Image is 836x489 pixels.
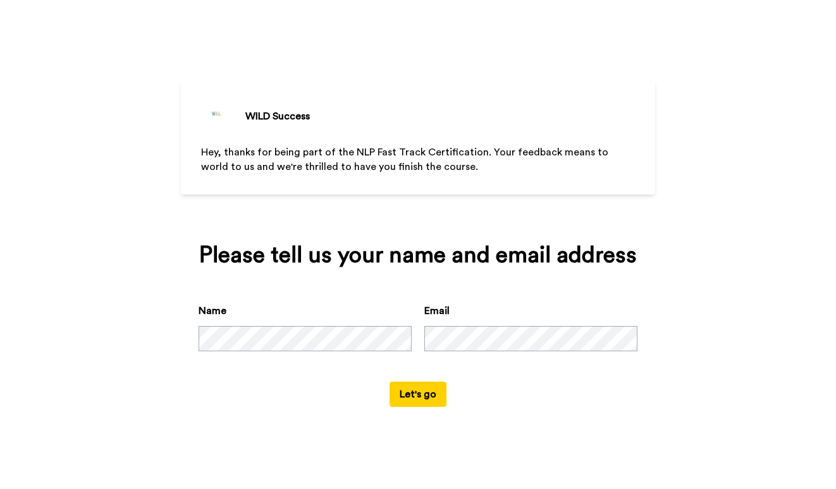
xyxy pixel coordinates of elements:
[390,382,446,407] button: Let's go
[245,109,310,124] div: WILD Success
[199,303,226,318] label: Name
[201,147,611,172] span: Hey, thanks for being part of the NLP Fast Track Certification. Your feedback means to world to u...
[424,303,450,318] label: Email
[199,243,637,268] div: Please tell us your name and email address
